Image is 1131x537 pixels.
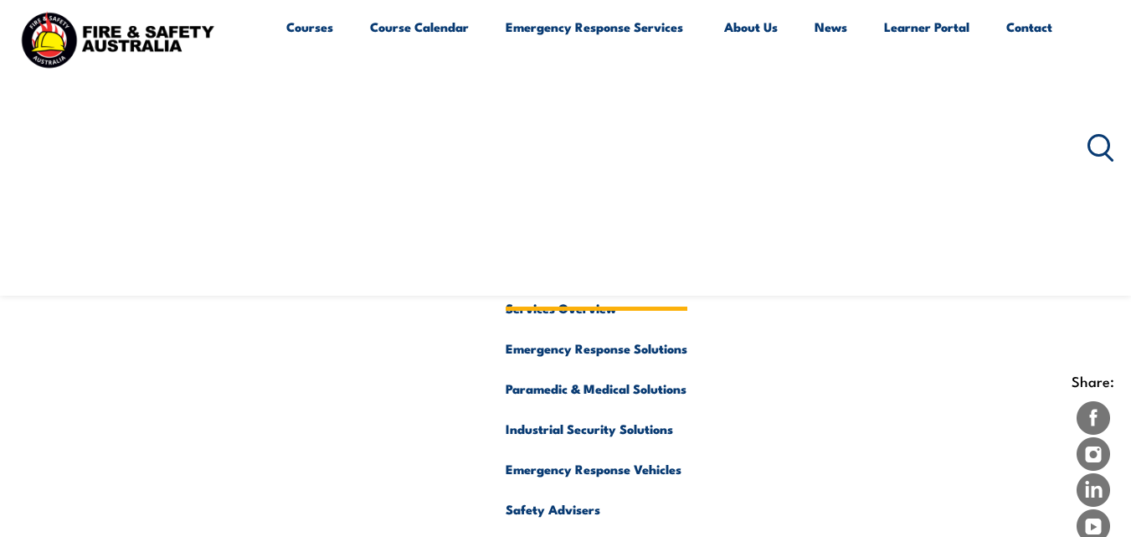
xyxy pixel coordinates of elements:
[506,328,687,369] a: Emergency Response Solutions
[724,7,778,288] a: About Us
[506,7,687,288] a: Emergency Response Services
[506,449,687,489] a: Emergency Response Vehicles
[884,7,969,288] a: Learner Portal
[506,489,687,529] a: Safety Advisers
[286,7,333,288] a: Courses
[506,409,687,449] a: Industrial Security Solutions
[370,7,469,288] a: Course Calendar
[506,369,687,409] a: Paramedic & Medical Solutions
[506,288,687,328] a: Services Overview
[1072,369,1114,394] span: Share:
[1006,7,1052,288] a: Contact
[815,7,847,288] a: News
